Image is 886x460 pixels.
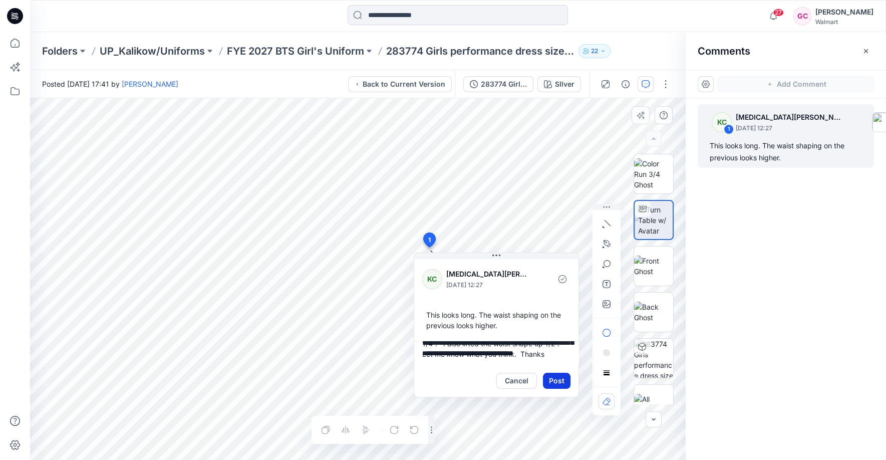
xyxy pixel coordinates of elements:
img: Turn Table w/ Avatar [638,204,673,236]
div: This looks long. The waist shaping on the previous looks higher. [422,306,570,335]
p: [MEDICAL_DATA][PERSON_NAME] [446,268,528,280]
h2: Comments [698,45,750,57]
img: 283774 Girls performance dress size 8 7-23-25 SIlver [634,339,673,378]
img: Back Ghost [634,302,673,323]
div: Walmart [815,18,873,26]
button: SIlver [537,76,581,92]
div: KC [422,269,442,289]
button: Back to Current Version [348,76,452,92]
img: Front Ghost [634,256,673,277]
p: 283774 Girls performance dress size 8 .com only [386,44,574,58]
p: [MEDICAL_DATA][PERSON_NAME] [736,111,844,123]
a: FYE 2027 BTS Girl's Uniform [227,44,364,58]
div: 1 [724,124,734,134]
a: [PERSON_NAME] [122,80,178,88]
span: Posted [DATE] 17:41 by [42,79,178,89]
p: [DATE] 12:27 [736,123,844,133]
span: 1 [428,236,431,245]
div: GC [793,7,811,25]
a: UP_Kalikow/Uniforms [100,44,205,58]
button: Post [543,373,570,389]
button: Add Comment [718,76,874,92]
a: Folders [42,44,78,58]
div: KC [712,112,732,132]
div: [PERSON_NAME] [815,6,873,18]
span: 27 [773,9,784,17]
button: Cancel [496,373,537,389]
img: Color Run 3/4 Ghost [634,158,673,190]
div: This looks long. The waist shaping on the previous looks higher. [710,140,862,164]
button: Details [618,76,634,92]
img: All colorways [634,394,673,415]
div: SIlver [555,79,574,90]
p: [DATE] 12:27 [446,280,528,290]
button: 283774 Girls performance dress size 8 .com only [463,76,533,92]
p: 22 [591,46,598,57]
button: 22 [578,44,611,58]
div: 283774 Girls performance dress size 8 .com only [481,79,527,90]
